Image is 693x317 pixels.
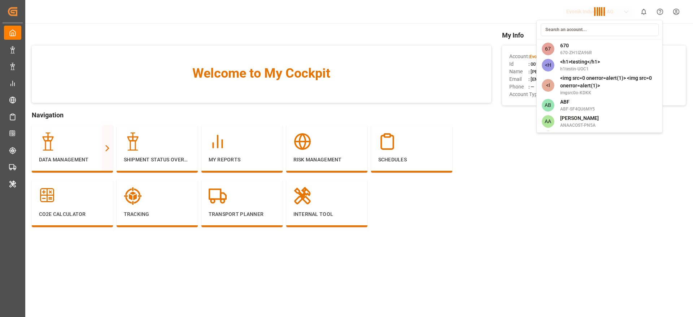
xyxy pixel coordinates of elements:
[502,30,686,40] span: My Info
[378,156,445,164] p: Schedules
[209,156,275,164] p: My Reports
[509,53,528,60] span: Account
[541,23,659,36] input: Search an account...
[652,4,668,20] button: Help Center
[528,69,566,74] span: : [PERSON_NAME]
[509,83,528,91] span: Phone
[124,210,191,218] p: Tracking
[529,54,572,59] span: Evonik Industries AG
[39,210,106,218] p: CO2e Calculator
[293,156,360,164] p: Risk Management
[293,210,360,218] p: Internal Tool
[124,156,191,164] p: Shipment Status Overview
[509,68,528,75] span: Name
[32,110,491,120] span: Navigation
[46,64,477,83] span: Welcome to My Cockpit
[209,210,275,218] p: Transport Planner
[509,60,528,68] span: Id
[528,54,572,59] span: :
[528,84,534,90] span: : —
[39,156,106,164] p: Data Management
[528,77,606,82] span: : [EMAIL_ADDRESS][DOMAIN_NAME]
[509,75,528,83] span: Email
[636,4,652,20] button: show 0 new notifications
[528,61,576,67] span: : 0011t000013eqN2AAI
[509,91,540,98] span: Account Type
